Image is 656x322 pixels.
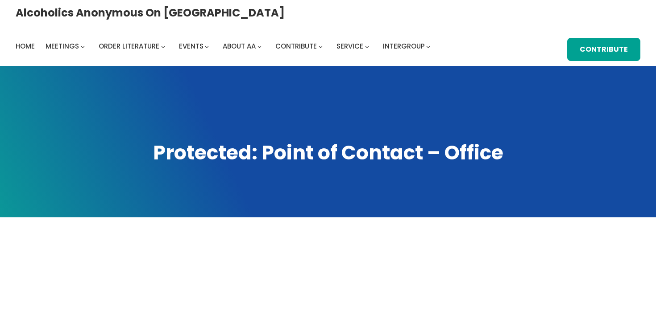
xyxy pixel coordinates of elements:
span: Events [179,41,203,51]
a: Meetings [46,40,79,53]
span: About AA [223,41,256,51]
button: Intergroup submenu [426,44,430,48]
a: Service [336,40,363,53]
button: Meetings submenu [81,44,85,48]
a: Contribute [567,38,640,61]
button: About AA submenu [257,44,262,48]
button: Service submenu [365,44,369,48]
button: Events submenu [205,44,209,48]
span: Home [16,41,35,51]
span: Service [336,41,363,51]
span: Order Literature [99,41,159,51]
span: Intergroup [383,41,425,51]
span: Contribute [275,41,317,51]
a: Intergroup [383,40,425,53]
a: Home [16,40,35,53]
a: Contribute [275,40,317,53]
a: Alcoholics Anonymous on [GEOGRAPHIC_DATA] [16,3,285,22]
span: Meetings [46,41,79,51]
button: Contribute submenu [319,44,323,48]
a: About AA [223,40,256,53]
nav: Intergroup [16,40,433,53]
button: Order Literature submenu [161,44,165,48]
h1: Protected: Point of Contact – Office [16,139,640,166]
a: Events [179,40,203,53]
